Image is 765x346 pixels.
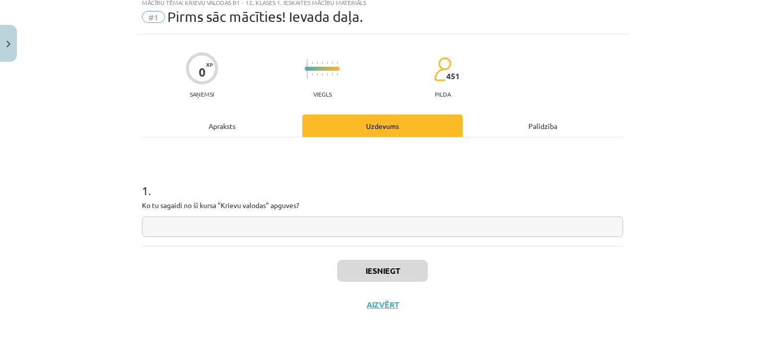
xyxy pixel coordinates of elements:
[337,62,338,64] img: icon-short-line-57e1e144782c952c97e751825c79c345078a6d821885a25fce030b3d8c18986b.svg
[307,59,308,79] img: icon-long-line-d9ea69661e0d244f92f715978eff75569469978d946b2353a9bb055b3ed8787d.svg
[322,73,323,76] img: icon-short-line-57e1e144782c952c97e751825c79c345078a6d821885a25fce030b3d8c18986b.svg
[186,91,218,98] p: Saņemsi
[317,73,318,76] img: icon-short-line-57e1e144782c952c97e751825c79c345078a6d821885a25fce030b3d8c18986b.svg
[206,62,213,67] span: XP
[142,115,302,137] div: Apraksts
[142,166,623,197] h1: 1 .
[434,57,451,82] img: students-c634bb4e5e11cddfef0936a35e636f08e4e9abd3cc4e673bd6f9a4125e45ecb1.svg
[6,41,10,47] img: icon-close-lesson-0947bae3869378f0d4975bcd49f059093ad1ed9edebbc8119c70593378902aed.svg
[322,62,323,64] img: icon-short-line-57e1e144782c952c97e751825c79c345078a6d821885a25fce030b3d8c18986b.svg
[313,91,332,98] p: Viegls
[463,115,623,137] div: Palīdzība
[332,73,333,76] img: icon-short-line-57e1e144782c952c97e751825c79c345078a6d821885a25fce030b3d8c18986b.svg
[142,11,165,23] span: #1
[312,73,313,76] img: icon-short-line-57e1e144782c952c97e751825c79c345078a6d821885a25fce030b3d8c18986b.svg
[142,200,623,211] p: Ko tu sagaidi no šī kursa "Krievu valodas" apguves?
[327,73,328,76] img: icon-short-line-57e1e144782c952c97e751825c79c345078a6d821885a25fce030b3d8c18986b.svg
[337,73,338,76] img: icon-short-line-57e1e144782c952c97e751825c79c345078a6d821885a25fce030b3d8c18986b.svg
[435,91,451,98] p: pilda
[332,62,333,64] img: icon-short-line-57e1e144782c952c97e751825c79c345078a6d821885a25fce030b3d8c18986b.svg
[337,260,428,282] button: Iesniegt
[327,62,328,64] img: icon-short-line-57e1e144782c952c97e751825c79c345078a6d821885a25fce030b3d8c18986b.svg
[317,62,318,64] img: icon-short-line-57e1e144782c952c97e751825c79c345078a6d821885a25fce030b3d8c18986b.svg
[364,300,401,310] button: Aizvērt
[199,65,206,79] div: 0
[302,115,463,137] div: Uzdevums
[167,8,363,25] span: Pirms sāc mācīties! Ievada daļa.
[312,62,313,64] img: icon-short-line-57e1e144782c952c97e751825c79c345078a6d821885a25fce030b3d8c18986b.svg
[446,72,460,81] span: 451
